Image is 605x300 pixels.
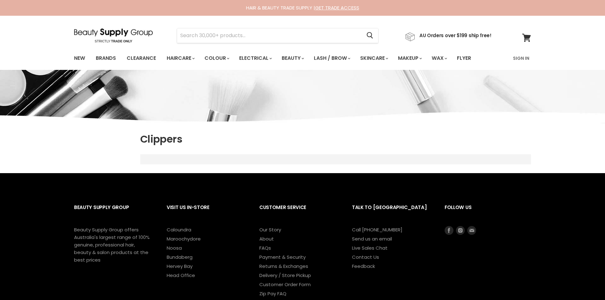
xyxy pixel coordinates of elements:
[352,245,388,251] a: Live Sales Chat
[277,52,308,65] a: Beauty
[259,281,311,288] a: Customer Order Form
[509,52,533,65] a: Sign In
[573,270,599,294] iframe: Gorgias live chat messenger
[427,52,451,65] a: Wax
[122,52,161,65] a: Clearance
[167,200,247,226] h2: Visit Us In-Store
[352,254,379,260] a: Contact Us
[167,235,201,242] a: Maroochydore
[177,28,378,43] form: Product
[167,226,191,233] a: Caloundra
[167,254,193,260] a: Bundaberg
[259,254,306,260] a: Payment & Security
[162,52,199,65] a: Haircare
[259,263,308,269] a: Returns & Exchanges
[259,200,339,226] h2: Customer Service
[167,263,193,269] a: Hervey Bay
[352,235,392,242] a: Send us an email
[74,200,154,226] h2: Beauty Supply Group
[140,133,531,146] h1: Clippers
[69,49,493,67] ul: Main menu
[393,52,426,65] a: Makeup
[259,226,281,233] a: Our Story
[234,52,276,65] a: Electrical
[259,245,271,251] a: FAQs
[452,52,476,65] a: Flyer
[309,52,354,65] a: Lash / Brow
[315,4,359,11] a: GET TRADE ACCESS
[66,49,539,67] nav: Main
[361,28,378,43] button: Search
[355,52,392,65] a: Skincare
[74,226,150,264] p: Beauty Supply Group offers Australia's largest range of 100% genuine, professional hair, beauty &...
[352,226,402,233] a: Call [PHONE_NUMBER]
[259,235,274,242] a: About
[259,290,286,297] a: Zip Pay FAQ
[259,272,311,279] a: Delivery / Store Pickup
[66,5,539,11] div: HAIR & BEAUTY TRADE SUPPLY |
[69,52,90,65] a: New
[352,200,432,226] h2: Talk to [GEOGRAPHIC_DATA]
[177,28,361,43] input: Search
[200,52,233,65] a: Colour
[352,263,375,269] a: Feedback
[167,245,182,251] a: Noosa
[91,52,121,65] a: Brands
[167,272,195,279] a: Head Office
[445,200,531,226] h2: Follow us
